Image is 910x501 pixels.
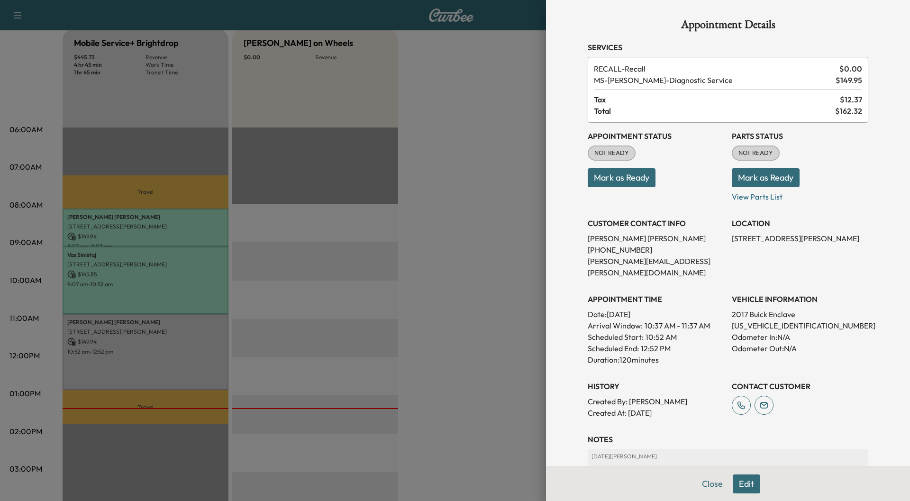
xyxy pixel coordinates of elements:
[732,187,868,202] p: View Parts List
[588,309,724,320] p: Date: [DATE]
[588,331,644,343] p: Scheduled Start:
[588,233,724,244] p: [PERSON_NAME] [PERSON_NAME]
[594,74,832,86] span: Diagnostic Service
[696,474,729,493] button: Close
[588,354,724,365] p: Duration: 120 minutes
[588,218,724,229] h3: CUSTOMER CONTACT INFO
[594,63,836,74] span: Recall
[588,434,868,445] h3: NOTES
[591,453,864,460] p: [DATE] | [PERSON_NAME]
[588,396,724,407] p: Created By : [PERSON_NAME]
[594,94,840,105] span: Tax
[588,42,868,53] h3: Services
[839,63,862,74] span: $ 0.00
[835,105,862,117] span: $ 162.32
[588,320,724,331] p: Arrival Window:
[732,233,868,244] p: [STREET_ADDRESS][PERSON_NAME]
[732,343,868,354] p: Odometer Out: N/A
[588,407,724,419] p: Created At : [DATE]
[641,343,671,354] p: 12:52 PM
[733,148,779,158] span: NOT READY
[732,331,868,343] p: Odometer In: N/A
[591,464,864,481] div: tpms service light is on.
[732,293,868,305] h3: VEHICLE INFORMATION
[836,74,862,86] span: $ 149.95
[732,309,868,320] p: 2017 Buick Enclave
[646,331,677,343] p: 10:52 AM
[732,168,800,187] button: Mark as Ready
[588,168,655,187] button: Mark as Ready
[732,320,868,331] p: [US_VEHICLE_IDENTIFICATION_NUMBER]
[588,343,639,354] p: Scheduled End:
[588,19,868,34] h1: Appointment Details
[589,148,635,158] span: NOT READY
[645,320,710,331] span: 10:37 AM - 11:37 AM
[733,474,760,493] button: Edit
[588,381,724,392] h3: History
[588,130,724,142] h3: Appointment Status
[594,105,835,117] span: Total
[588,255,724,278] p: [PERSON_NAME][EMAIL_ADDRESS][PERSON_NAME][DOMAIN_NAME]
[732,381,868,392] h3: CONTACT CUSTOMER
[732,218,868,229] h3: LOCATION
[588,293,724,305] h3: APPOINTMENT TIME
[588,244,724,255] p: [PHONE_NUMBER]
[840,94,862,105] span: $ 12.37
[732,130,868,142] h3: Parts Status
